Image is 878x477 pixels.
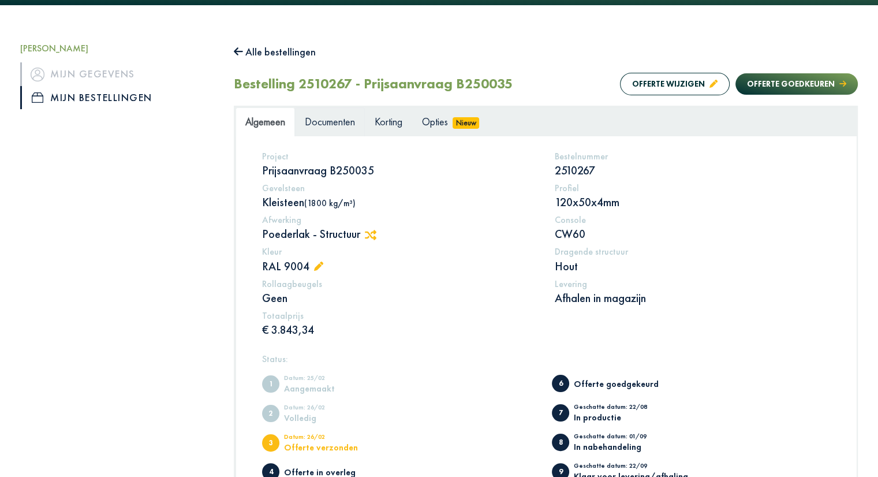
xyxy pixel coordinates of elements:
[284,443,379,452] div: Offerte verzonden
[422,115,448,128] span: Opties
[20,86,216,109] a: iconMijn bestellingen
[245,115,285,128] span: Algemeen
[552,404,569,422] span: In productie
[574,463,688,472] div: Geschatte datum: 22/09
[262,246,537,257] h5: Kleur
[555,226,830,241] p: CW60
[32,92,43,103] img: icon
[555,214,830,225] h5: Console
[555,163,830,178] p: 2510267
[20,62,216,85] a: iconMijn gegevens
[305,115,355,128] span: Documenten
[262,322,537,337] p: € 3.843,34
[236,107,856,136] ul: Tabs
[555,151,830,162] h5: Bestelnummer
[284,434,379,443] div: Datum: 26/02
[552,375,569,392] span: Offerte goedgekeurd
[262,353,830,364] h5: Status:
[555,259,830,274] p: Hout
[262,151,537,162] h5: Project
[262,259,537,274] p: RAL 9004
[284,413,379,422] div: Volledig
[574,404,669,413] div: Geschatte datum: 22/08
[284,384,379,393] div: Aangemaakt
[555,195,830,210] p: 120x50x4mm
[453,117,479,129] span: Nieuw
[262,375,279,393] span: Aangemaakt
[375,115,402,128] span: Korting
[262,290,537,305] p: Geen
[234,43,316,61] button: Alle bestellingen
[262,278,537,289] h5: Rollaagbeugels
[574,442,669,451] div: In nabehandeling
[620,73,730,95] button: Offerte wijzigen
[574,379,669,388] div: Offerte goedgekeurd
[262,405,279,422] span: Volledig
[262,195,537,210] p: Kleisteen
[284,404,379,413] div: Datum: 26/02
[262,214,537,225] h5: Afwerking
[574,433,669,442] div: Geschatte datum: 01/09
[31,68,44,81] img: icon
[262,434,279,452] span: Offerte verzonden
[555,290,830,305] p: Afhalen in magazijn
[20,43,216,54] h5: [PERSON_NAME]
[555,246,830,257] h5: Dragende structuur
[555,278,830,289] h5: Levering
[262,310,537,321] h5: Totaalprijs
[284,468,379,476] div: Offerte in overleg
[552,434,569,451] span: In nabehandeling
[284,375,379,384] div: Datum: 25/02
[735,73,858,95] button: Offerte goedkeuren
[262,182,537,193] h5: Gevelsteen
[234,76,513,92] h2: Bestelling 2510267 - Prijsaanvraag B250035
[262,226,537,241] p: Poederlak - Structuur
[574,413,669,422] div: In productie
[304,197,356,208] span: (1800 kg/m³)
[262,163,537,178] p: Prijsaanvraag B250035
[555,182,830,193] h5: Profiel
